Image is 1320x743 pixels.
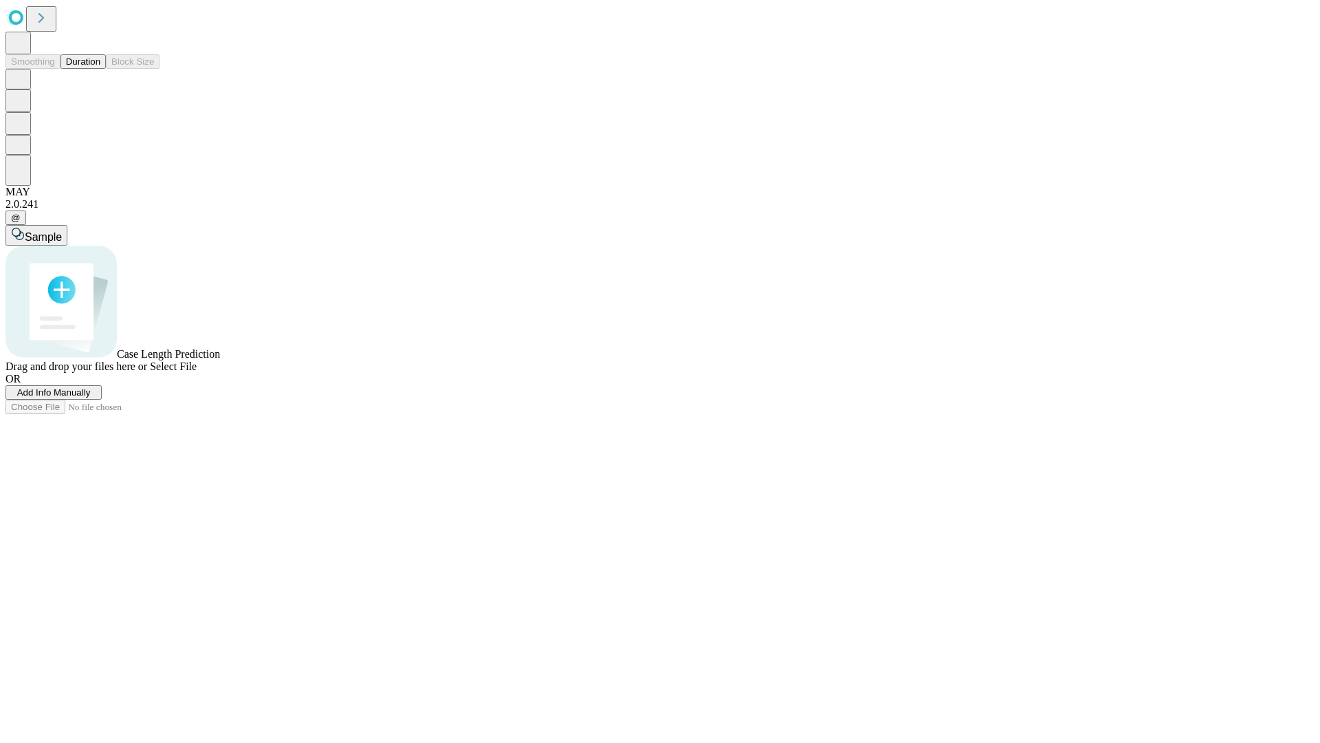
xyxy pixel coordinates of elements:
[5,198,1314,211] div: 2.0.241
[11,213,21,223] span: @
[5,186,1314,198] div: MAY
[5,225,67,246] button: Sample
[17,387,91,398] span: Add Info Manually
[5,360,147,372] span: Drag and drop your files here or
[5,54,60,69] button: Smoothing
[25,231,62,243] span: Sample
[150,360,197,372] span: Select File
[5,373,21,385] span: OR
[60,54,106,69] button: Duration
[117,348,220,360] span: Case Length Prediction
[106,54,159,69] button: Block Size
[5,385,102,400] button: Add Info Manually
[5,211,26,225] button: @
